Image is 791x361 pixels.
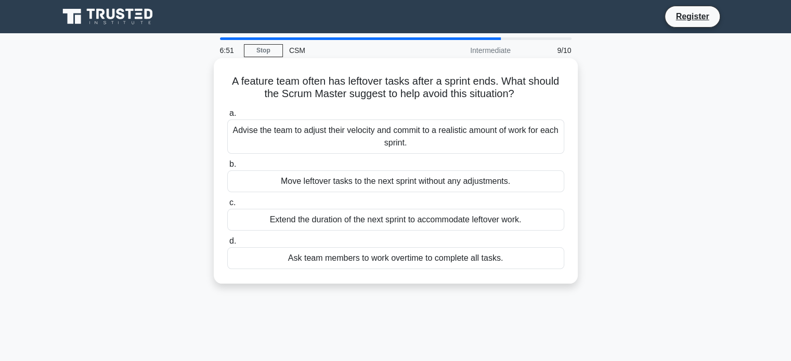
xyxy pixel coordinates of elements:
[426,40,517,61] div: Intermediate
[229,198,236,207] span: c.
[283,40,426,61] div: CSM
[229,159,236,168] span: b.
[214,40,244,61] div: 6:51
[227,170,564,192] div: Move leftover tasks to the next sprint without any adjustments.
[226,75,565,101] h5: A feature team often has leftover tasks after a sprint ends. What should the Scrum Master suggest...
[227,119,564,154] div: Advise the team to adjust their velocity and commit to a realistic amount of work for each sprint.
[244,44,283,57] a: Stop
[227,209,564,231] div: Extend the duration of the next sprint to accommodate leftover work.
[669,10,715,23] a: Register
[229,236,236,245] span: d.
[229,109,236,117] span: a.
[227,247,564,269] div: Ask team members to work overtime to complete all tasks.
[517,40,578,61] div: 9/10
